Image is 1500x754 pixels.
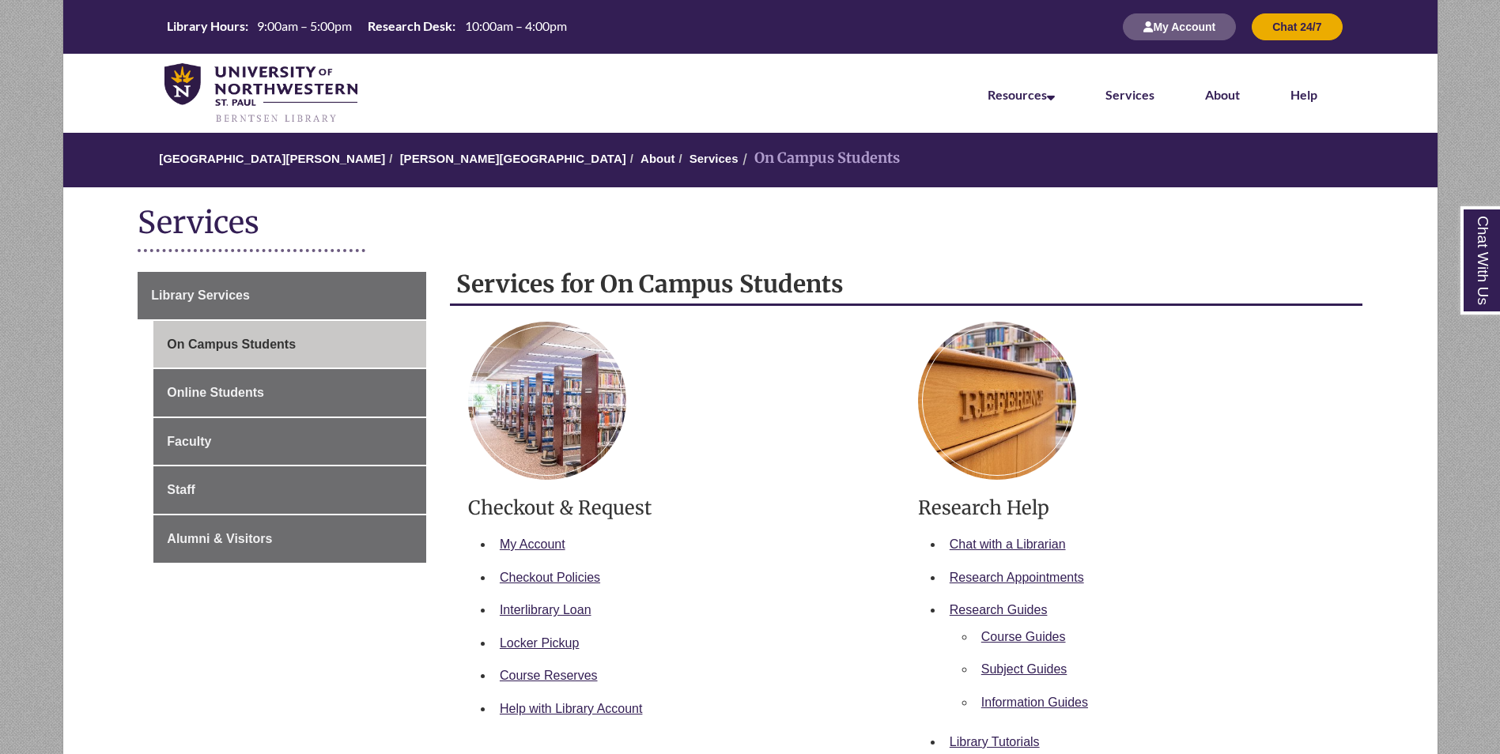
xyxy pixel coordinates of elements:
[690,152,739,165] a: Services
[1205,87,1240,102] a: About
[950,735,1040,748] a: Library Tutorials
[500,636,580,650] a: Locker Pickup
[153,515,426,563] a: Alumni & Visitors
[151,288,250,302] span: Library Services
[1123,20,1236,33] a: My Account
[1290,87,1317,102] a: Help
[981,662,1067,676] a: Subject Guides
[1252,13,1342,40] button: Chat 24/7
[1252,20,1342,33] a: Chat 24/7
[164,63,358,125] img: UNWSP Library Logo
[500,537,565,551] a: My Account
[468,496,894,520] h3: Checkout & Request
[161,17,573,36] a: Hours Today
[981,696,1088,709] a: Information Guides
[950,571,1084,584] a: Research Appointments
[153,418,426,466] a: Faculty
[153,321,426,368] a: On Campus Students
[465,18,567,33] span: 10:00am – 4:00pm
[500,603,591,616] a: Interlibrary Loan
[400,152,626,165] a: [PERSON_NAME][GEOGRAPHIC_DATA]
[138,272,426,563] div: Guide Page Menu
[950,603,1048,616] a: Research Guides
[257,18,352,33] span: 9:00am – 5:00pm
[138,203,1362,245] h1: Services
[1123,13,1236,40] button: My Account
[640,152,674,165] a: About
[500,669,598,682] a: Course Reserves
[1105,87,1154,102] a: Services
[161,17,251,35] th: Library Hours:
[138,272,426,319] a: Library Services
[981,630,1066,643] a: Course Guides
[988,87,1055,102] a: Resources
[500,702,643,715] a: Help with Library Account
[450,264,1362,306] h2: Services for On Campus Students
[739,147,900,170] li: On Campus Students
[500,571,600,584] a: Checkout Policies
[950,537,1066,551] a: Chat with a Librarian
[159,152,385,165] a: [GEOGRAPHIC_DATA][PERSON_NAME]
[918,496,1344,520] h3: Research Help
[361,17,458,35] th: Research Desk:
[161,17,573,35] table: Hours Today
[153,369,426,417] a: Online Students
[153,466,426,514] a: Staff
